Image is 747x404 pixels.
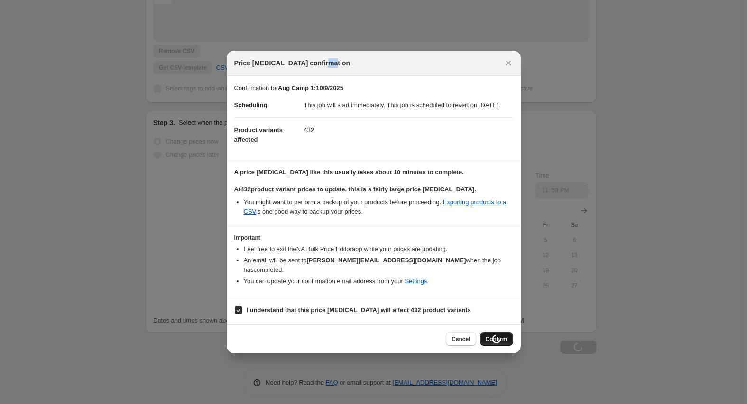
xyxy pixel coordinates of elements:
[304,117,513,143] dd: 432
[244,198,507,215] a: Exporting products to a CSV
[502,56,515,70] button: Close
[278,84,343,91] b: Aug Camp 1:10/9/2025
[234,126,283,143] span: Product variants affected
[234,169,464,176] b: A price [MEDICAL_DATA] like this usually takes about 10 minutes to complete.
[306,257,466,264] b: [PERSON_NAME][EMAIL_ADDRESS][DOMAIN_NAME]
[304,93,513,117] dd: This job will start immediately. This job is scheduled to revert on [DATE].
[244,198,513,216] li: You might want to perform a backup of your products before proceeding. is one good way to backup ...
[244,256,513,275] li: An email will be sent to when the job has completed .
[446,332,476,346] button: Cancel
[244,244,513,254] li: Feel free to exit the NA Bulk Price Editor app while your prices are updating.
[452,335,470,343] span: Cancel
[234,83,513,93] p: Confirmation for
[247,306,471,314] b: I understand that this price [MEDICAL_DATA] will affect 432 product variants
[405,278,427,285] a: Settings
[234,186,476,193] b: At 432 product variant prices to update, this is a fairly large price [MEDICAL_DATA].
[234,58,350,68] span: Price [MEDICAL_DATA] confirmation
[234,234,513,242] h3: Important
[244,277,513,286] li: You can update your confirmation email address from your .
[234,101,267,108] span: Scheduling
